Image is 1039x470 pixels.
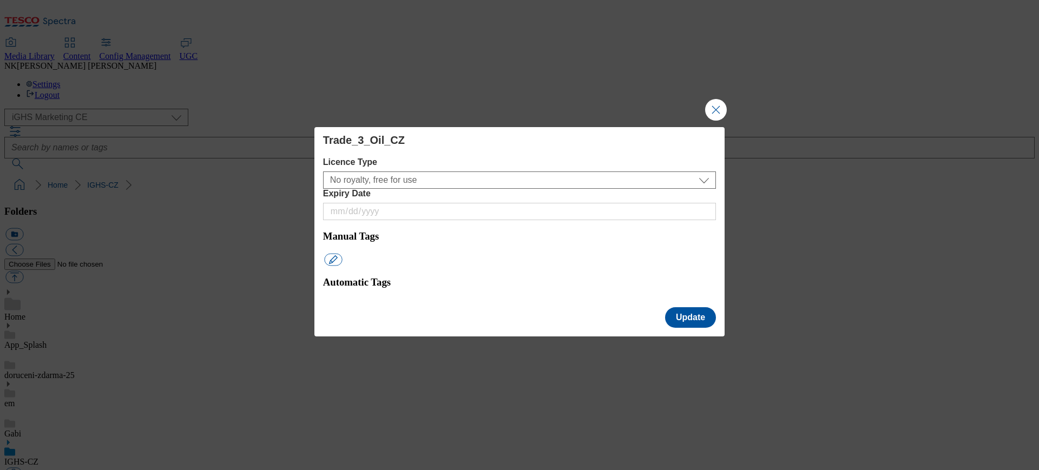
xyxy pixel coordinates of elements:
[323,134,716,147] div: Trade_3_Oil_CZ
[665,307,716,328] button: Update
[314,127,725,336] div: Modal
[323,230,716,242] h3: Manual Tags
[323,276,716,288] h3: Automatic Tags
[323,157,716,167] label: Licence Type
[323,189,716,198] label: Expiry Date
[705,99,727,121] button: Close Modal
